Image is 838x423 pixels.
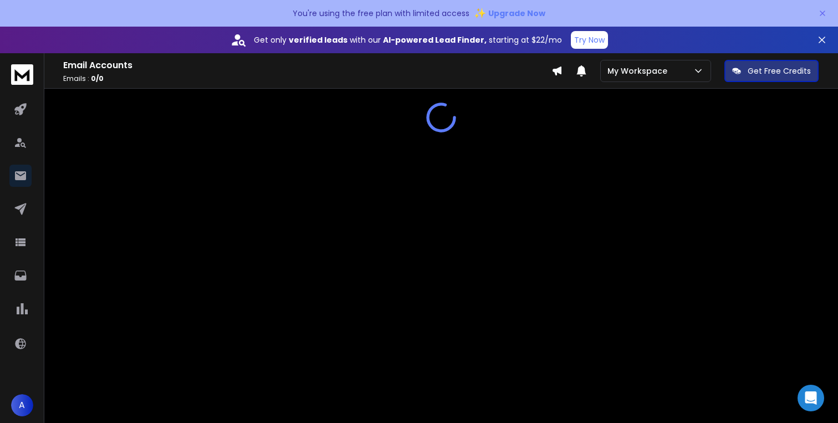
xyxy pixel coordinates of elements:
p: Try Now [574,34,605,45]
img: logo [11,64,33,85]
h1: Email Accounts [63,59,551,72]
button: ✨Upgrade Now [474,2,545,24]
button: Get Free Credits [724,60,819,82]
button: Try Now [571,31,608,49]
p: Get Free Credits [748,65,811,77]
strong: verified leads [289,34,348,45]
button: A [11,394,33,416]
span: Upgrade Now [488,8,545,19]
span: 0 / 0 [91,74,104,83]
div: Open Intercom Messenger [798,385,824,411]
p: You're using the free plan with limited access [293,8,469,19]
span: ✨ [474,6,486,21]
strong: AI-powered Lead Finder, [383,34,487,45]
p: Get only with our starting at $22/mo [254,34,562,45]
p: My Workspace [607,65,672,77]
p: Emails : [63,74,551,83]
